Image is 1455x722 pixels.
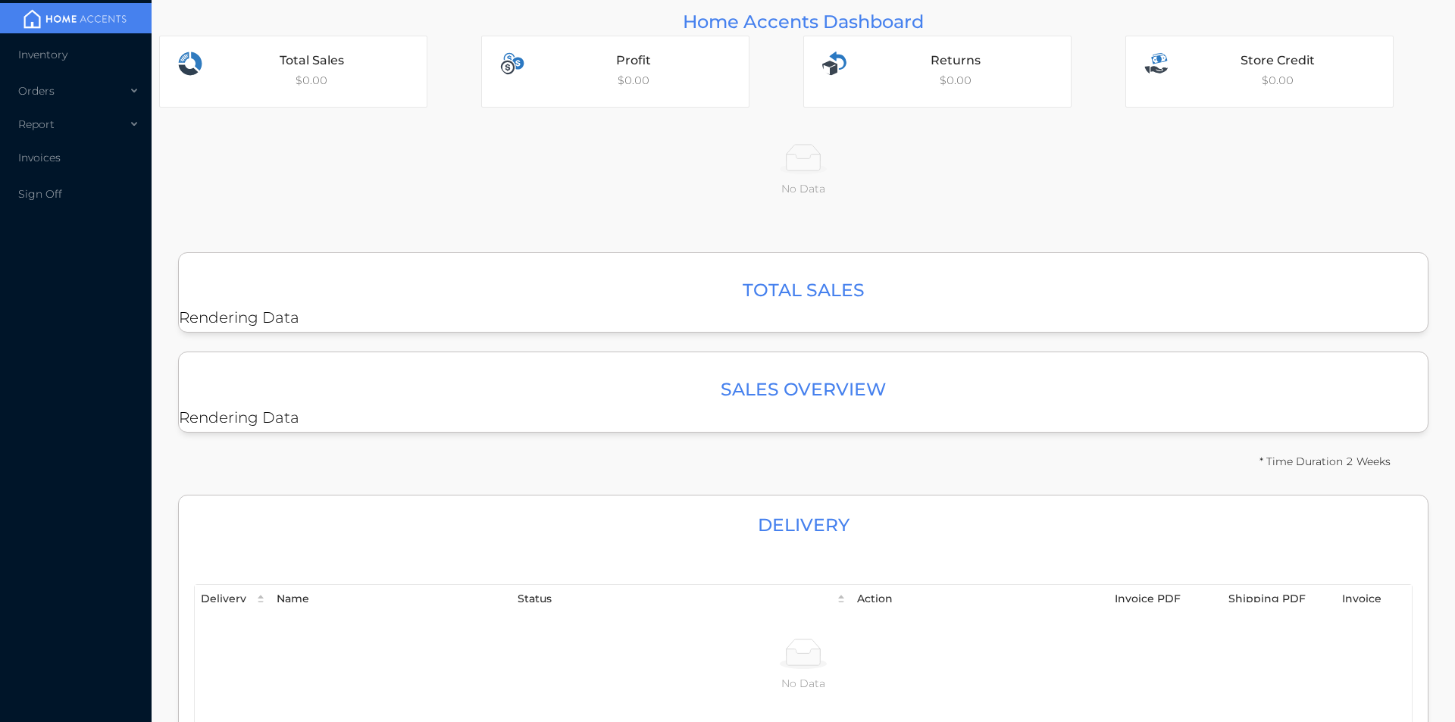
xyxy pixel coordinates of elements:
[1126,36,1393,107] div: $ 0.00
[160,36,427,107] div: $ 0.00
[178,52,202,76] img: transactions.svg
[18,48,67,61] span: Inventory
[201,591,248,607] div: Delivery
[500,52,524,76] img: profits.svg
[186,375,1420,403] h3: Sales Overview
[18,187,62,201] span: Sign Off
[537,52,731,70] div: Profit
[1115,591,1216,607] div: Invoice PDF
[518,591,828,607] div: Status
[1259,448,1391,476] div: * Time Duration 2 Weeks
[186,276,1420,304] h3: Total Sales
[178,352,1428,432] div: Rendering Data
[836,592,846,605] div: Sort
[804,36,1071,107] div: $ 0.00
[780,144,827,174] img: No Data
[859,52,1053,70] div: Returns
[256,592,266,595] i: icon: caret-up
[277,591,505,607] div: Name
[159,8,1447,36] div: Home Accents Dashboard
[18,151,61,164] span: Invoices
[780,639,827,669] img: No Data
[837,599,846,602] i: icon: caret-down
[255,592,266,605] div: Sort
[1342,591,1406,607] div: Invoice
[482,36,749,107] div: $ 0.00
[171,180,1435,197] p: No Data
[837,592,846,595] i: icon: caret-up
[1181,52,1375,70] div: Store Credit
[857,591,1103,607] div: Action
[1228,591,1330,607] div: Shipping PDF
[256,599,266,602] i: icon: caret-down
[18,8,132,30] img: mainBanner
[1144,52,1169,76] img: sales.svg
[822,52,846,76] img: returns.svg
[179,511,1428,539] h3: Delivery
[207,675,1400,692] p: No Data
[178,252,1428,333] div: Rendering Data
[214,52,408,70] div: Total Sales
